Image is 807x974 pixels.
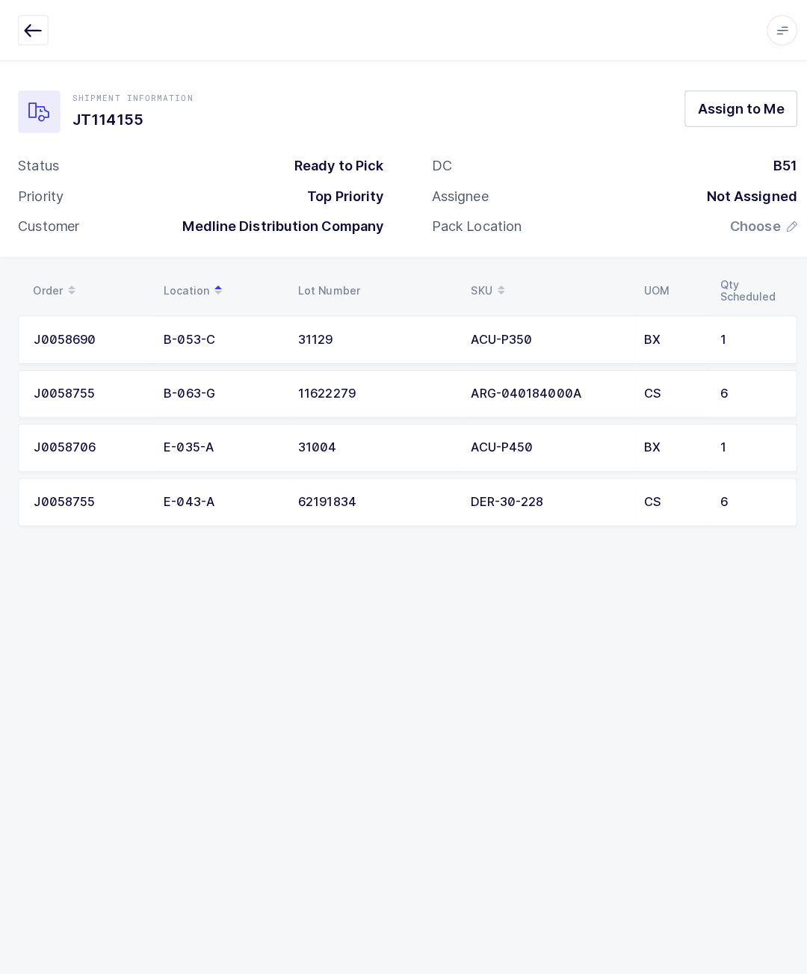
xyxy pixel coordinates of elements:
[466,275,619,300] div: SKU
[295,330,448,343] div: 31129
[765,156,789,172] span: B51
[34,383,144,397] div: J0058755
[466,383,619,397] div: ARG-040184000A
[637,282,695,294] div: UOM
[713,383,773,397] div: 6
[162,330,277,343] div: B-053-C
[34,437,144,450] div: J0058706
[162,275,277,300] div: Location
[637,330,695,343] div: BX
[466,330,619,343] div: ACU-P350
[466,490,619,504] div: DER-30-228
[162,383,277,397] div: B-063-G
[713,490,773,504] div: 6
[162,437,277,450] div: E-035-A
[690,98,776,117] span: Assign to Me
[637,383,695,397] div: CS
[18,185,63,203] div: Priority
[18,155,58,173] div: Status
[72,106,191,130] h1: JT114155
[637,437,695,450] div: BX
[162,490,277,504] div: E-043-A
[279,155,380,173] div: Ready to Pick
[33,275,144,300] div: Order
[713,276,774,300] div: Qty Scheduled
[678,90,789,126] button: Assign to Me
[295,490,448,504] div: 62191834
[295,282,448,294] div: Lot Number
[723,215,773,233] span: Choose
[295,383,448,397] div: 11622279
[427,215,516,233] div: Pack Location
[18,215,78,233] div: Customer
[72,91,191,103] div: Shipment Information
[713,437,773,450] div: 1
[292,185,380,203] div: Top Priority
[637,490,695,504] div: CS
[295,437,448,450] div: 31004
[34,490,144,504] div: J0058755
[427,155,448,173] div: DC
[723,215,789,233] button: Choose
[427,185,483,203] div: Assignee
[34,330,144,343] div: J0058690
[687,185,789,203] div: Not Assigned
[169,215,380,233] div: Medline Distribution Company
[466,437,619,450] div: ACU-P450
[713,330,773,343] div: 1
